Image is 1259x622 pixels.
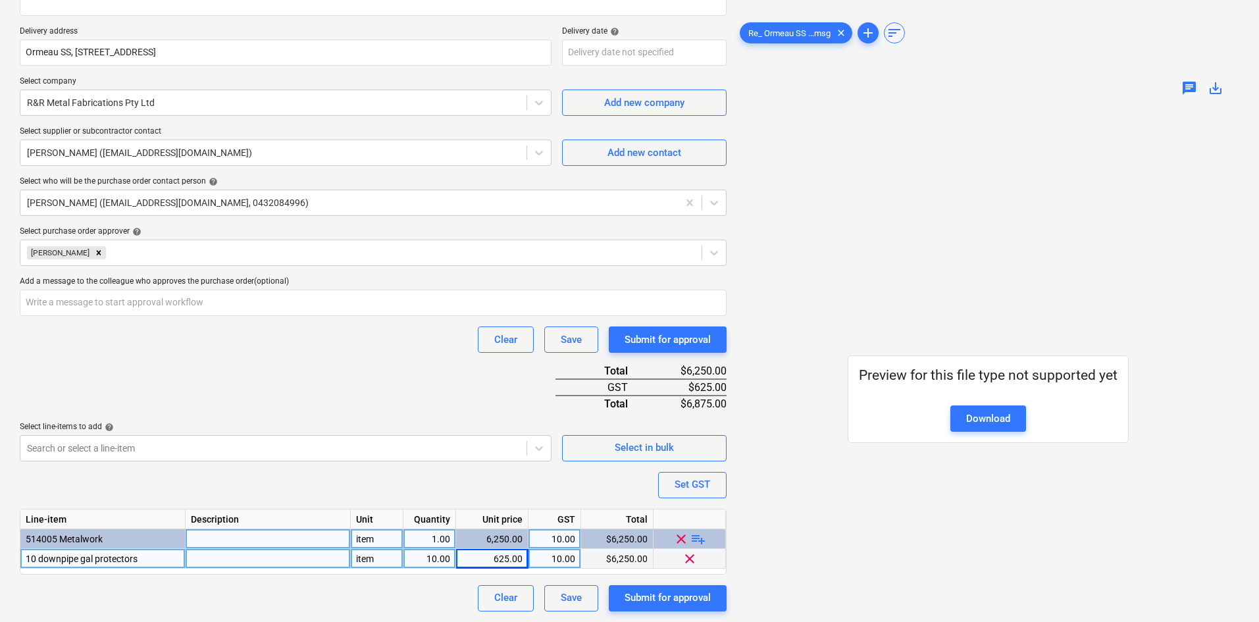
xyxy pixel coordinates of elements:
button: Select in bulk [562,435,727,461]
p: Select company [20,76,552,90]
div: Save [561,589,582,606]
span: add [860,25,876,41]
button: Submit for approval [609,585,727,611]
button: Add new company [562,90,727,116]
span: 10 downpipe gal protectors [26,554,138,564]
span: clear [833,25,849,41]
div: Add a message to the colleague who approves the purchase order (optional) [20,276,727,287]
div: 10.00 [534,549,575,569]
div: Select purchase order approver [20,226,727,237]
p: Delivery address [20,26,552,39]
div: 10.00 [409,549,450,569]
span: Re_ Ormeau SS ...msg [740,28,838,38]
div: Set GST [675,476,710,493]
div: Line-item [20,509,186,529]
div: Unit [351,509,403,529]
div: Select who will be the purchase order contact person [20,176,727,187]
button: Clear [478,585,534,611]
div: Clear [494,331,517,348]
span: help [206,177,218,186]
div: Add new company [604,94,684,111]
div: Add new contact [607,144,681,161]
iframe: Chat Widget [1193,559,1259,622]
div: Remove Sean Keane [91,246,106,259]
div: Save [561,331,582,348]
div: 10.00 [534,529,575,549]
div: Description [186,509,351,529]
span: clear [673,531,689,546]
p: Select supplier or subcontractor contact [20,126,552,140]
button: Set GST [658,472,727,498]
input: Write a message to start approval workflow [20,290,727,316]
div: GST [555,379,649,396]
div: item [351,549,403,569]
div: Delivery date [562,26,727,37]
input: Delivery address [20,39,552,66]
span: 514005 Metalwork [26,534,103,544]
div: $6,250.00 [581,549,654,569]
div: Quantity [403,509,456,529]
div: Download [966,410,1010,427]
button: Save [544,326,598,353]
div: Unit price [456,509,528,529]
div: Total [555,396,649,411]
div: 6,250.00 [461,529,523,549]
div: $6,250.00 [649,363,727,379]
div: 1.00 [409,529,450,549]
div: $625.00 [649,379,727,396]
input: Delivery date not specified [562,39,727,66]
span: playlist_add [690,531,706,546]
div: Total [581,509,654,529]
div: item [351,529,403,549]
div: Submit for approval [625,331,711,348]
div: Total [555,363,649,379]
div: $6,250.00 [581,529,654,549]
div: Clear [494,589,517,606]
span: help [130,227,141,236]
div: Select in bulk [615,439,674,456]
div: GST [528,509,581,529]
div: Select line-items to add [20,422,552,432]
div: $6,875.00 [649,396,727,411]
a: Download [950,405,1026,432]
div: [PERSON_NAME] [27,246,91,259]
button: Clear [478,326,534,353]
span: save_alt [1208,80,1223,96]
span: help [102,423,114,432]
span: help [607,27,619,36]
p: Preview for this file type not supported yet [859,367,1118,385]
button: Submit for approval [609,326,727,353]
span: sort [886,25,902,41]
button: Save [544,585,598,611]
div: Submit for approval [625,589,711,606]
button: Add new contact [562,140,727,166]
div: Re_ Ormeau SS ...msg [740,22,852,43]
div: 625.00 [461,549,523,569]
span: clear [682,550,698,566]
span: chat [1181,80,1197,96]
